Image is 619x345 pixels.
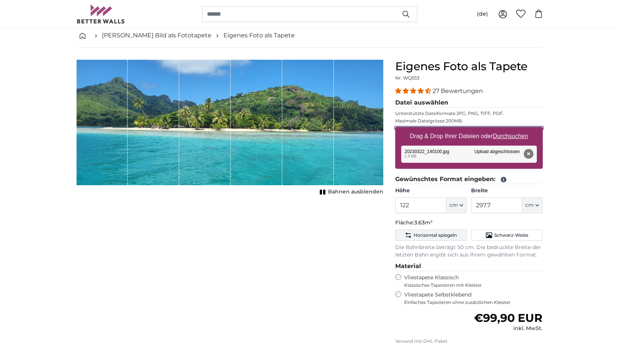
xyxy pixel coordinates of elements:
a: [PERSON_NAME] Bild als Fototapete [102,31,211,40]
span: Einfaches Tapezieren ohne zusätzlichen Kleister [404,299,543,305]
button: Bahnen ausblenden [318,187,383,197]
label: Vliestapete Selbstklebend [404,291,543,305]
div: 1 of 1 [77,60,383,197]
span: cm [525,202,534,209]
p: Maximale Dateigrösse 200MB. [395,118,543,124]
legend: Gewünschtes Format eingeben: [395,175,543,184]
div: inkl. MwSt. [474,325,542,332]
p: Versand mit DHL Paket [395,338,543,344]
img: Betterwalls [77,4,125,24]
h1: Eigenes Foto als Tapete [395,60,543,73]
legend: Material [395,262,543,271]
label: Drag & Drop Ihrer Dateien oder [407,129,531,144]
span: 3.63m² [414,219,433,226]
span: Horizontal spiegeln [414,232,457,238]
span: Klassisches Tapezieren mit Kleister [404,282,536,288]
label: Vliestapete Klassisch [404,274,536,288]
span: 27 Bewertungen [433,87,483,94]
u: Durchsuchen [493,133,528,139]
nav: breadcrumbs [77,24,543,48]
button: (de) [471,7,494,21]
span: cm [449,202,458,209]
p: Unterstützte Dateiformate JPG, PNG, TIFF, PDF. [395,111,543,116]
span: 4.41 stars [395,87,433,94]
p: Die Bahnbreite beträgt 50 cm. Die bedruckte Breite der letzten Bahn ergibt sich aus Ihrem gewählt... [395,244,543,259]
a: Eigenes Foto als Tapete [223,31,295,40]
button: Schwarz-Weiss [471,230,542,241]
span: Bahnen ausblenden [328,188,383,196]
span: €99,90 EUR [474,311,542,325]
label: Breite [471,187,542,195]
span: Nr. WQ553 [395,75,420,81]
p: Fläche: [395,219,543,227]
button: Horizontal spiegeln [395,230,467,241]
legend: Datei auswählen [395,98,543,108]
span: Schwarz-Weiss [494,232,528,238]
label: Höhe [395,187,467,195]
button: cm [446,198,467,213]
button: cm [522,198,542,213]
